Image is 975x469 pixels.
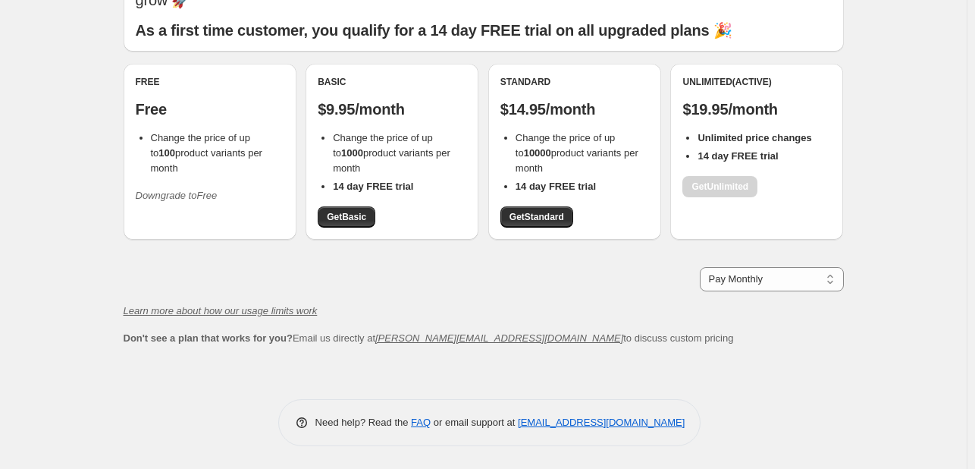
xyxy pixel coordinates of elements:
[698,150,778,162] b: 14 day FREE trial
[509,211,564,223] span: Get Standard
[327,211,366,223] span: Get Basic
[524,147,551,159] b: 10000
[375,332,623,344] a: [PERSON_NAME][EMAIL_ADDRESS][DOMAIN_NAME]
[500,100,649,118] p: $14.95/month
[151,132,262,174] span: Change the price of up to product variants per month
[127,184,227,208] button: Downgrade toFree
[500,76,649,88] div: Standard
[315,417,412,428] span: Need help? Read the
[500,206,573,228] a: GetStandard
[682,100,831,118] p: $19.95/month
[124,332,293,344] b: Don't see a plan that works for you?
[516,181,596,192] b: 14 day FREE trial
[682,76,831,88] div: Unlimited (Active)
[516,132,638,174] span: Change the price of up to product variants per month
[124,332,734,344] span: Email us directly at to discuss custom pricing
[431,417,518,428] span: or email support at
[318,206,375,228] a: GetBasic
[318,76,466,88] div: Basic
[333,181,413,192] b: 14 day FREE trial
[136,100,284,118] p: Free
[411,417,431,428] a: FAQ
[318,100,466,118] p: $9.95/month
[341,147,363,159] b: 1000
[136,76,284,88] div: Free
[698,132,811,143] b: Unlimited price changes
[124,305,318,316] a: Learn more about how our usage limits work
[136,190,218,201] i: Downgrade to Free
[518,417,685,428] a: [EMAIL_ADDRESS][DOMAIN_NAME]
[158,147,175,159] b: 100
[333,132,450,174] span: Change the price of up to product variants per month
[136,22,732,39] b: As a first time customer, you qualify for a 14 day FREE trial on all upgraded plans 🎉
